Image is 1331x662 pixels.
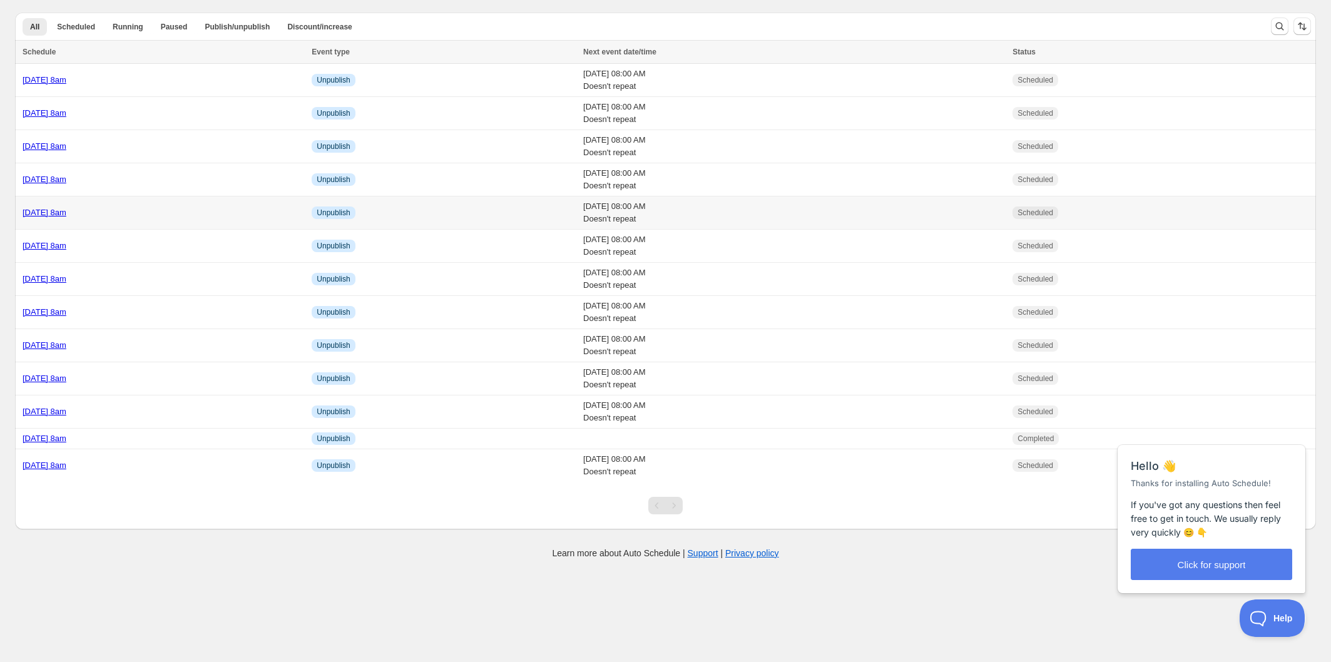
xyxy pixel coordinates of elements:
span: Schedule [23,48,56,56]
td: [DATE] 08:00 AM Doesn't repeat [579,64,1009,97]
span: Unpublish [317,434,350,444]
span: Unpublish [317,141,350,151]
span: Unpublish [317,407,350,417]
span: Unpublish [317,340,350,350]
a: [DATE] 8am [23,175,66,184]
a: Support [688,548,718,558]
span: Scheduled [1017,340,1053,350]
td: [DATE] 08:00 AM Doesn't repeat [579,296,1009,329]
a: [DATE] 8am [23,208,66,217]
span: Unpublish [317,108,350,118]
span: Scheduled [1017,141,1053,151]
td: [DATE] 08:00 AM Doesn't repeat [579,263,1009,296]
span: Scheduled [1017,175,1053,185]
a: [DATE] 8am [23,407,66,416]
span: Scheduled [1017,374,1053,384]
a: [DATE] 8am [23,340,66,350]
span: Unpublish [317,208,350,218]
span: Discount/increase [287,22,352,32]
iframe: Help Scout Beacon - Messages and Notifications [1111,414,1313,599]
span: Paused [161,22,188,32]
span: Unpublish [317,175,350,185]
p: Learn more about Auto Schedule | | [552,547,778,559]
span: Unpublish [317,307,350,317]
span: Scheduled [1017,307,1053,317]
a: [DATE] 8am [23,307,66,317]
span: Publish/unpublish [205,22,270,32]
a: [DATE] 8am [23,434,66,443]
span: Completed [1017,434,1054,444]
span: Scheduled [1017,407,1053,417]
td: [DATE] 08:00 AM Doesn't repeat [579,97,1009,130]
td: [DATE] 08:00 AM Doesn't repeat [579,449,1009,482]
span: Status [1012,48,1036,56]
td: [DATE] 08:00 AM Doesn't repeat [579,130,1009,163]
span: Scheduled [1017,241,1053,251]
td: [DATE] 08:00 AM Doesn't repeat [579,196,1009,230]
span: All [30,22,39,32]
span: Scheduled [1017,274,1053,284]
span: Unpublish [317,274,350,284]
button: Sort the results [1293,18,1311,35]
td: [DATE] 08:00 AM Doesn't repeat [579,362,1009,395]
a: [DATE] 8am [23,75,66,84]
nav: Pagination [648,497,683,514]
span: Unpublish [317,461,350,471]
a: [DATE] 8am [23,141,66,151]
td: [DATE] 08:00 AM Doesn't repeat [579,329,1009,362]
span: Unpublish [317,75,350,85]
a: [DATE] 8am [23,374,66,383]
span: Unpublish [317,374,350,384]
span: Scheduled [1017,461,1053,471]
a: Privacy policy [725,548,779,558]
span: Scheduled [57,22,95,32]
td: [DATE] 08:00 AM Doesn't repeat [579,230,1009,263]
span: Scheduled [1017,108,1053,118]
button: Search and filter results [1271,18,1288,35]
td: [DATE] 08:00 AM Doesn't repeat [579,395,1009,429]
a: [DATE] 8am [23,108,66,118]
a: [DATE] 8am [23,461,66,470]
span: Event type [312,48,350,56]
a: [DATE] 8am [23,274,66,283]
a: [DATE] 8am [23,241,66,250]
span: Unpublish [317,241,350,251]
span: Scheduled [1017,75,1053,85]
span: Scheduled [1017,208,1053,218]
span: Next event date/time [583,48,656,56]
span: Running [113,22,143,32]
iframe: Help Scout Beacon - Open [1240,599,1306,637]
td: [DATE] 08:00 AM Doesn't repeat [579,163,1009,196]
